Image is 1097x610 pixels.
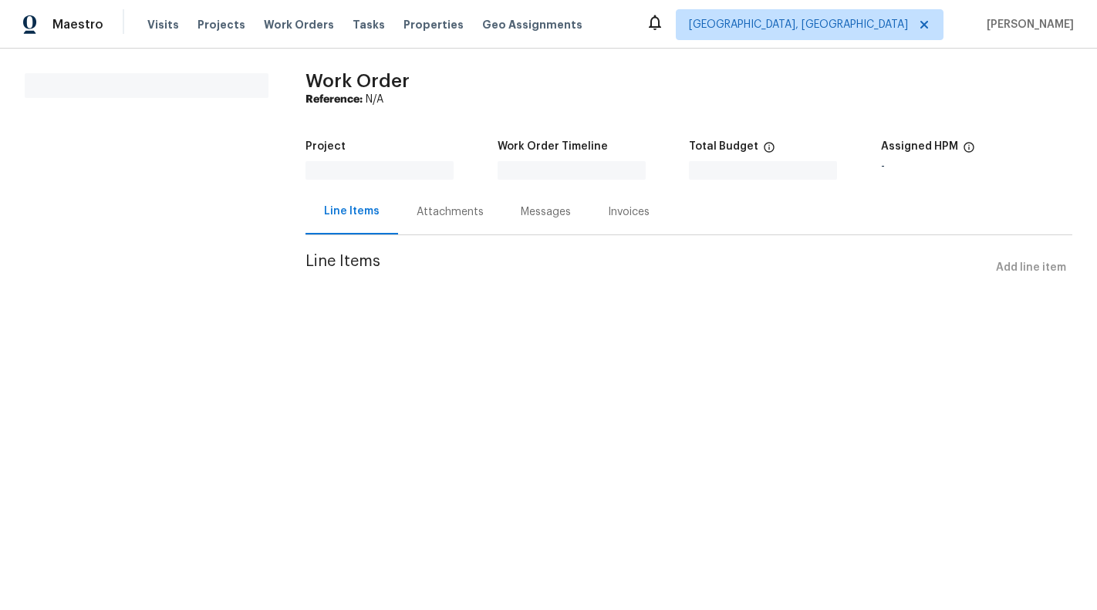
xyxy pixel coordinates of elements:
[305,141,346,152] h5: Project
[881,161,1073,172] div: -
[963,141,975,161] span: The hpm assigned to this work order.
[403,17,464,32] span: Properties
[197,17,245,32] span: Projects
[689,17,908,32] span: [GEOGRAPHIC_DATA], [GEOGRAPHIC_DATA]
[324,204,380,219] div: Line Items
[305,254,990,282] span: Line Items
[482,17,582,32] span: Geo Assignments
[763,141,775,161] span: The total cost of line items that have been proposed by Opendoor. This sum includes line items th...
[147,17,179,32] span: Visits
[498,141,608,152] h5: Work Order Timeline
[981,17,1074,32] span: [PERSON_NAME]
[353,19,385,30] span: Tasks
[305,94,363,105] b: Reference:
[689,141,758,152] h5: Total Budget
[305,72,410,90] span: Work Order
[264,17,334,32] span: Work Orders
[881,141,958,152] h5: Assigned HPM
[521,204,571,220] div: Messages
[305,92,1072,107] div: N/A
[417,204,484,220] div: Attachments
[52,17,103,32] span: Maestro
[608,204,650,220] div: Invoices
